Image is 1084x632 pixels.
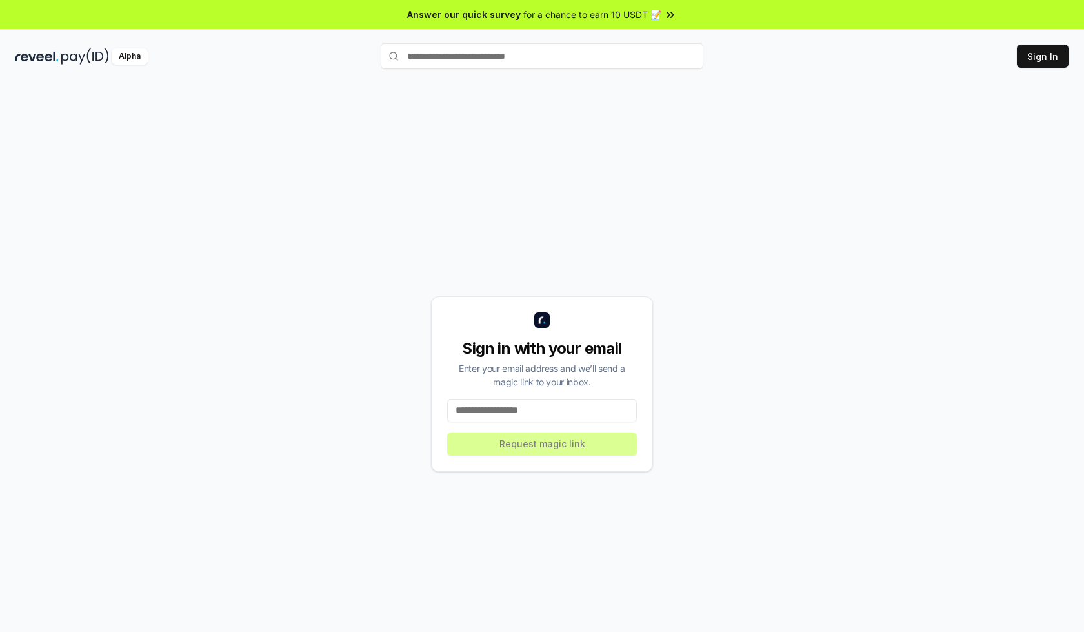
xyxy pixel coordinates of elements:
[407,8,521,21] span: Answer our quick survey
[15,48,59,65] img: reveel_dark
[1017,45,1069,68] button: Sign In
[534,312,550,328] img: logo_small
[61,48,109,65] img: pay_id
[447,338,637,359] div: Sign in with your email
[447,362,637,389] div: Enter your email address and we’ll send a magic link to your inbox.
[523,8,661,21] span: for a chance to earn 10 USDT 📝
[112,48,148,65] div: Alpha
